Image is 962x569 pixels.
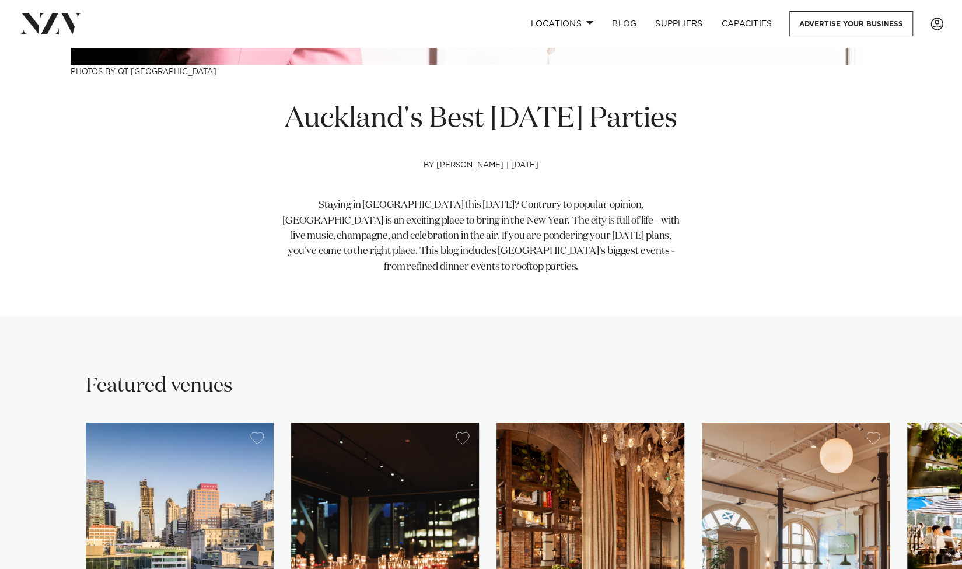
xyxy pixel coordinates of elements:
[789,11,913,36] a: Advertise your business
[71,65,892,77] h3: Photos by QT [GEOGRAPHIC_DATA]
[712,11,782,36] a: Capacities
[19,13,82,34] img: nzv-logo.png
[521,11,603,36] a: Locations
[603,11,646,36] a: BLOG
[646,11,712,36] a: SUPPLIERS
[86,373,233,399] h2: Featured venues
[282,101,681,138] h1: Auckland's Best [DATE] Parties
[282,161,681,198] h4: by [PERSON_NAME] | [DATE]
[282,198,681,275] p: Staying in [GEOGRAPHIC_DATA] this [DATE]? Contrary to popular opinion, [GEOGRAPHIC_DATA] is an ex...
